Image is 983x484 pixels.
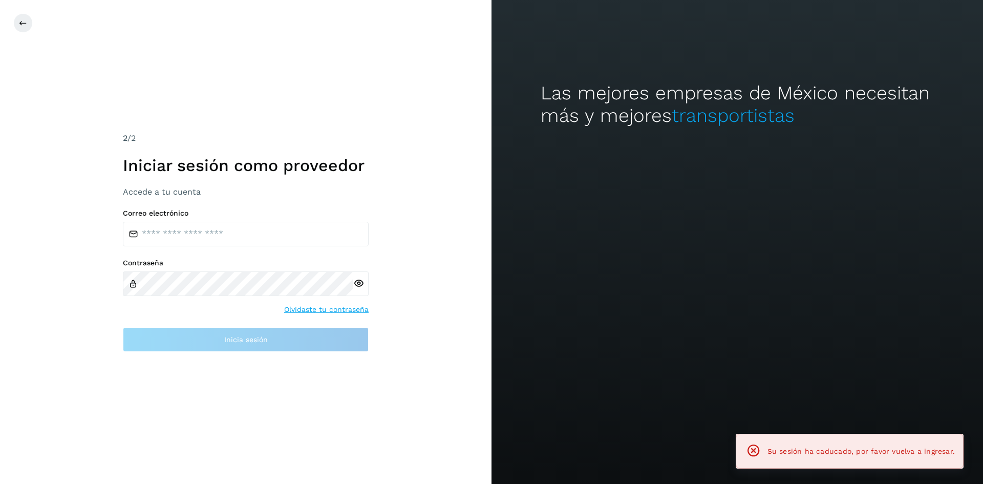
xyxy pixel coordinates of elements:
span: Inicia sesión [224,336,268,343]
h2: Las mejores empresas de México necesitan más y mejores [541,82,934,128]
h3: Accede a tu cuenta [123,187,369,197]
h1: Iniciar sesión como proveedor [123,156,369,175]
div: /2 [123,132,369,144]
label: Correo electrónico [123,209,369,218]
span: Su sesión ha caducado, por favor vuelva a ingresar. [767,447,955,455]
span: transportistas [672,104,795,127]
span: 2 [123,133,127,143]
label: Contraseña [123,259,369,267]
a: Olvidaste tu contraseña [284,304,369,315]
button: Inicia sesión [123,327,369,352]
